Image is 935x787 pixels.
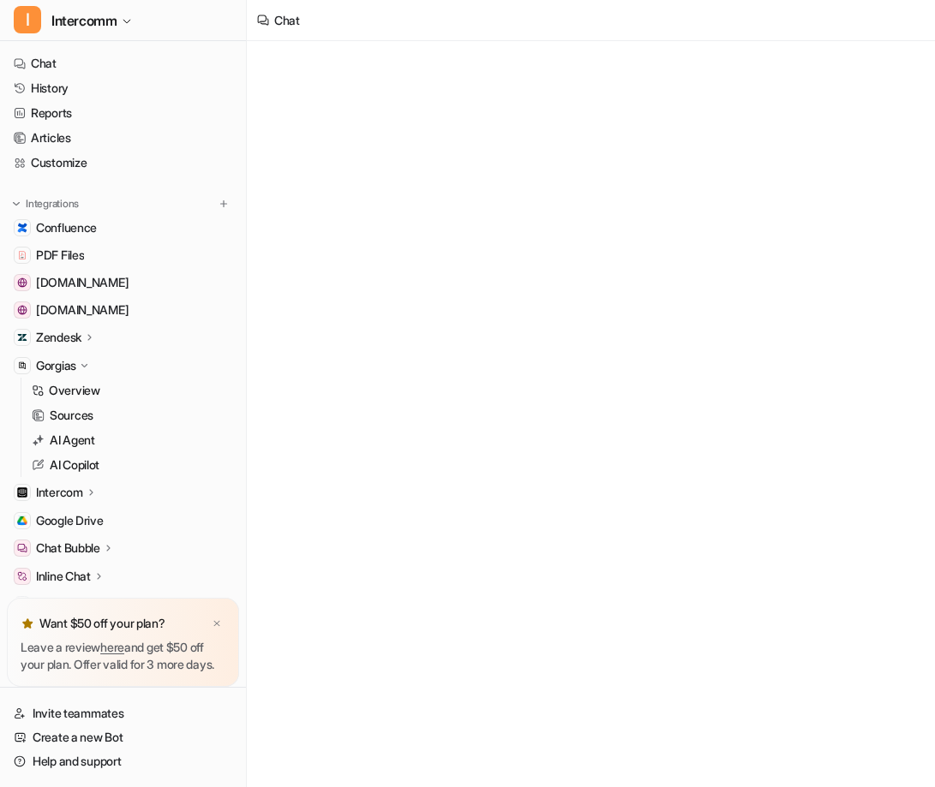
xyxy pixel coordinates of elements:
[17,305,27,315] img: app.intercom.com
[14,6,41,33] span: I
[36,512,104,529] span: Google Drive
[26,197,79,211] p: Integrations
[7,151,239,175] a: Customize
[17,543,27,553] img: Chat Bubble
[14,596,31,613] img: explore all integrations
[36,540,100,557] p: Chat Bubble
[25,379,239,402] a: Overview
[17,361,27,371] img: Gorgias
[36,357,76,374] p: Gorgias
[17,571,27,581] img: Inline Chat
[36,568,91,585] p: Inline Chat
[39,615,165,632] p: Want $50 off your plan?
[21,639,225,673] p: Leave a review and get $50 off your plan. Offer valid for 3 more days.
[50,456,99,474] p: AI Copilot
[36,484,83,501] p: Intercom
[17,277,27,288] img: www.helpdesk.com
[7,126,239,150] a: Articles
[7,271,239,295] a: www.helpdesk.com[DOMAIN_NAME]
[100,640,124,654] a: here
[17,332,27,343] img: Zendesk
[7,298,239,322] a: app.intercom.com[DOMAIN_NAME]
[274,11,300,29] div: Chat
[7,509,239,533] a: Google DriveGoogle Drive
[25,428,239,452] a: AI Agent
[51,9,117,33] span: Intercomm
[7,195,84,212] button: Integrations
[212,618,222,629] img: x
[7,749,239,773] a: Help and support
[17,250,27,260] img: PDF Files
[36,591,232,618] span: Explore all integrations
[25,453,239,477] a: AI Copilot
[36,274,129,291] span: [DOMAIN_NAME]
[10,198,22,210] img: expand menu
[49,382,100,399] p: Overview
[36,301,129,319] span: [DOMAIN_NAME]
[17,516,27,526] img: Google Drive
[7,701,239,725] a: Invite teammates
[7,216,239,240] a: ConfluenceConfluence
[17,223,27,233] img: Confluence
[7,101,239,125] a: Reports
[7,593,239,617] a: Explore all integrations
[7,51,239,75] a: Chat
[50,407,93,424] p: Sources
[36,329,81,346] p: Zendesk
[17,487,27,498] img: Intercom
[7,76,239,100] a: History
[218,198,230,210] img: menu_add.svg
[7,725,239,749] a: Create a new Bot
[36,219,97,236] span: Confluence
[36,247,84,264] span: PDF Files
[7,243,239,267] a: PDF FilesPDF Files
[21,617,34,630] img: star
[25,403,239,427] a: Sources
[50,432,95,449] p: AI Agent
